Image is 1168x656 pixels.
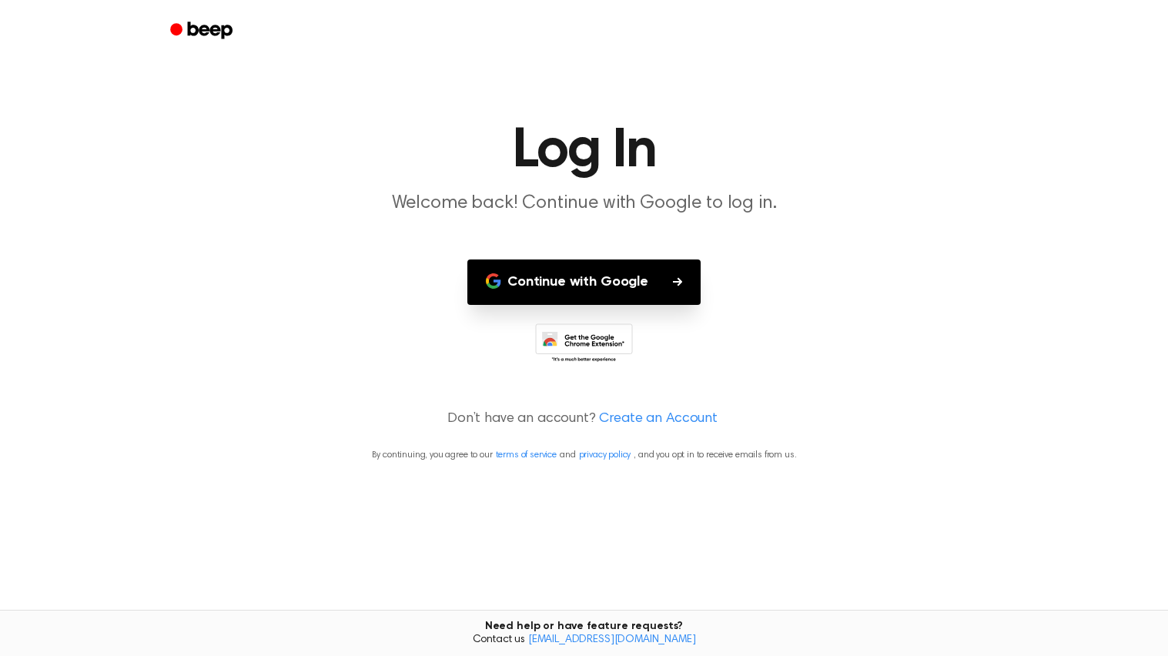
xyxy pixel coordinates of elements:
[289,191,880,216] p: Welcome back! Continue with Google to log in.
[190,123,979,179] h1: Log In
[579,450,631,460] a: privacy policy
[159,16,246,46] a: Beep
[9,634,1159,648] span: Contact us
[496,450,557,460] a: terms of service
[599,409,718,430] a: Create an Account
[18,409,1150,430] p: Don’t have an account?
[467,259,701,305] button: Continue with Google
[528,634,696,645] a: [EMAIL_ADDRESS][DOMAIN_NAME]
[18,448,1150,462] p: By continuing, you agree to our and , and you opt in to receive emails from us.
